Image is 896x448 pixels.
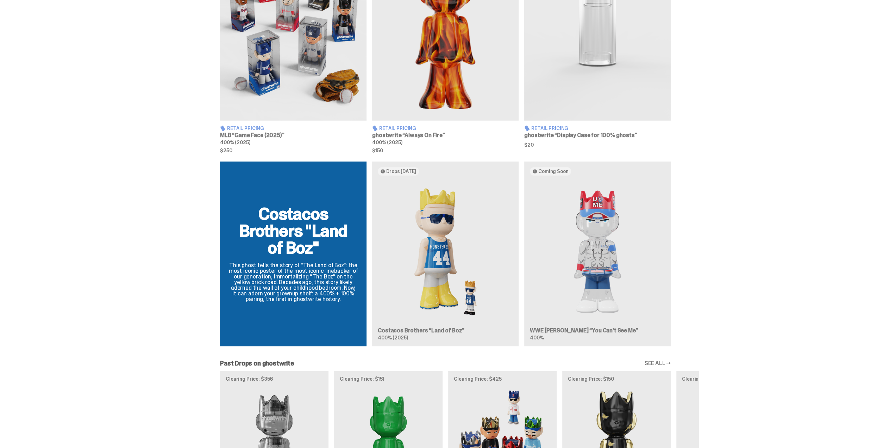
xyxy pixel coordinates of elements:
span: Retail Pricing [227,126,264,131]
span: $20 [524,142,671,147]
h3: Costacos Brothers “Land of Boz” [378,328,513,333]
a: SEE ALL → [644,361,671,366]
p: This ghost tells the story of “The Land of Boz”: the most iconic poster of the most iconic lineba... [228,263,358,302]
span: 400% (2025) [372,139,402,146]
img: Land of Boz [378,181,513,322]
span: 400% [530,335,544,341]
span: Coming Soon [538,168,568,174]
p: Clearing Price: $425 [454,376,551,381]
span: 400% (2025) [378,335,408,341]
h3: ghostwrite “Display Case for 100% ghosts” [524,133,671,138]
p: Clearing Price: $356 [226,376,323,381]
span: $150 [372,148,519,153]
p: Clearing Price: $150 [568,376,665,381]
h2: Past Drops on ghostwrite [220,360,294,367]
h3: ghostwrite “Always On Fire” [372,133,519,138]
h2: Costacos Brothers "Land of Boz" [228,205,358,256]
p: Clearing Price: $100 [682,376,779,381]
p: Clearing Price: $151 [340,376,437,381]
span: 400% (2025) [220,139,250,146]
span: $250 [220,148,366,153]
h3: MLB “Game Face (2025)” [220,133,366,138]
img: You Can't See Me [530,181,665,322]
span: Retail Pricing [379,126,416,131]
span: Retail Pricing [531,126,568,131]
span: Drops [DATE] [386,168,416,174]
h3: WWE [PERSON_NAME] “You Can't See Me” [530,328,665,333]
